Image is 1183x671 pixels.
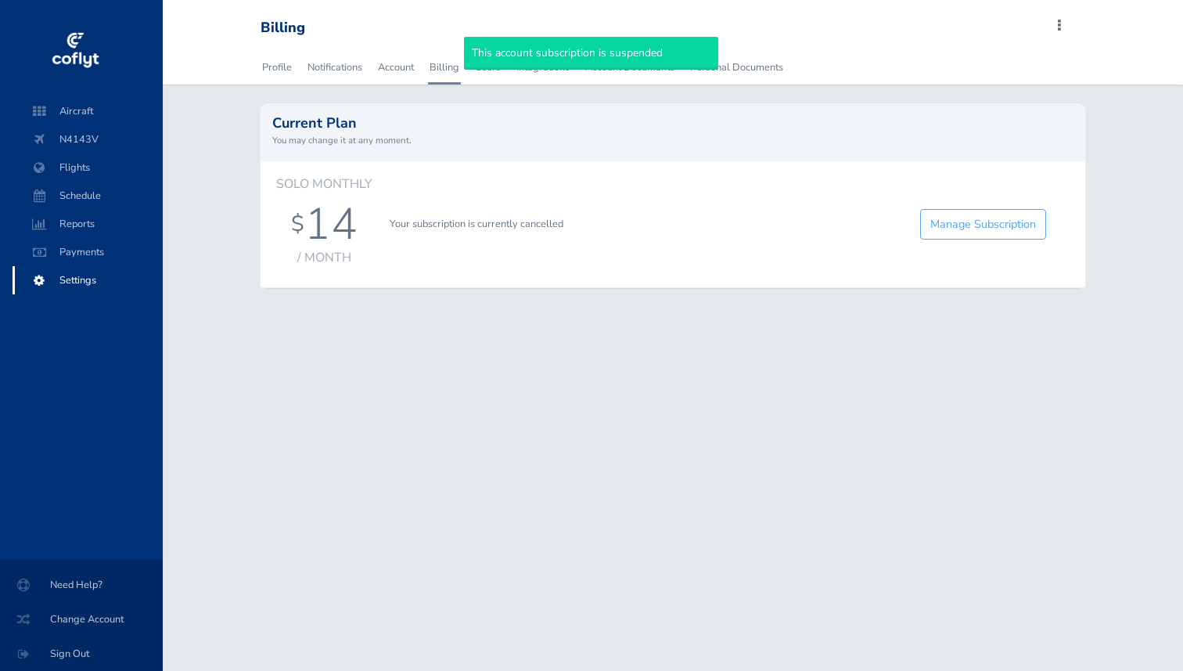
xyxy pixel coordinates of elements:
span: Change Account [19,605,144,633]
a: Personal Documents [689,50,785,85]
span: Flights [28,153,147,182]
img: coflyt logo [49,27,101,74]
a: Billing [428,50,461,85]
h6: Solo Monthly [276,177,372,192]
span: Settings [28,266,147,294]
span: Aircraft [28,97,147,125]
a: Manage Subscription [920,209,1046,240]
a: Account [376,50,415,85]
div: 14 [304,198,358,251]
a: Profile [261,50,293,85]
div: Billing [261,20,305,37]
span: Need Help? [19,571,144,599]
span: Reports [28,210,147,238]
small: You may change it at any moment. [272,133,1074,147]
span: N4143V [28,125,147,153]
span: Payments [28,238,147,266]
span: Sign Out [19,640,144,668]
h2: Current Plan [272,116,1074,130]
div: / month [276,251,372,265]
span: Schedule [28,182,147,210]
div: $ [291,211,304,238]
p: Your subscription is currently cancelled [390,216,897,232]
div: This account subscription is suspended [464,37,718,70]
a: Notifications [306,50,364,85]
